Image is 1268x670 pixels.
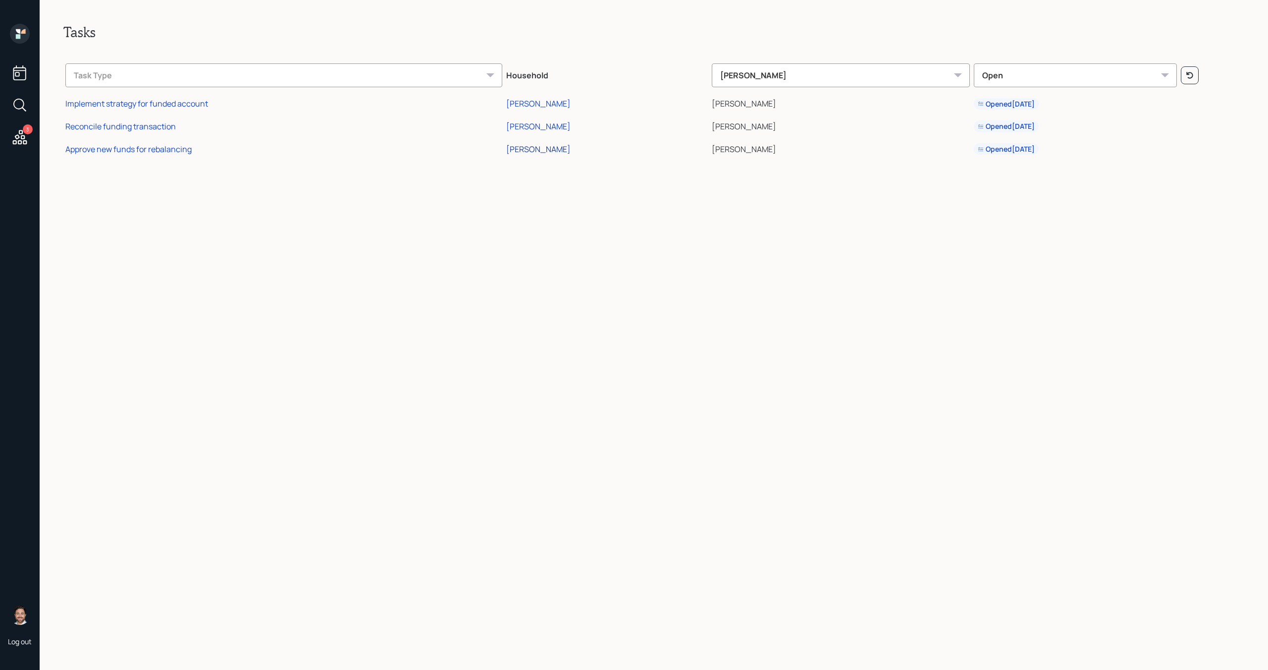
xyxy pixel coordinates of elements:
td: [PERSON_NAME] [710,91,972,114]
div: Approve new funds for rebalancing [65,144,192,155]
div: Implement strategy for funded account [65,98,208,109]
div: Log out [8,637,32,646]
div: Opened [DATE] [978,144,1035,154]
h2: Tasks [63,24,1244,41]
div: Open [974,63,1177,87]
div: [PERSON_NAME] [506,98,571,109]
div: Reconcile funding transaction [65,121,176,132]
div: [PERSON_NAME] [506,121,571,132]
th: Household [504,56,710,91]
div: Task Type [65,63,502,87]
td: [PERSON_NAME] [710,136,972,159]
img: michael-russo-headshot.png [10,605,30,625]
div: Opened [DATE] [978,99,1035,109]
div: 3 [23,124,33,134]
div: Opened [DATE] [978,121,1035,131]
div: [PERSON_NAME] [712,63,970,87]
div: [PERSON_NAME] [506,144,571,155]
td: [PERSON_NAME] [710,113,972,136]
